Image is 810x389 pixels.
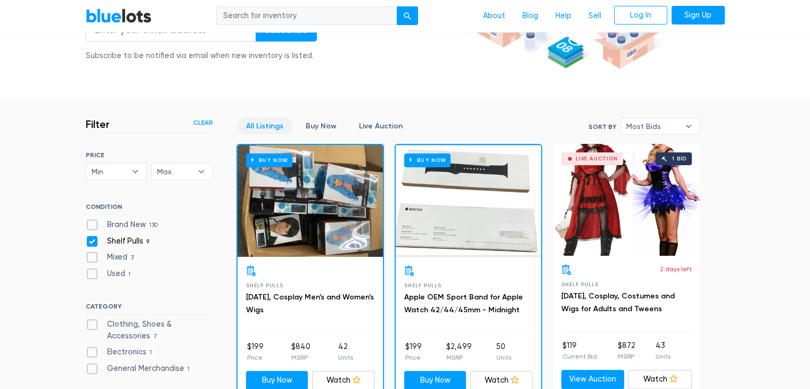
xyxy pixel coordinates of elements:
label: Shelf Pulls [86,236,153,247]
label: Brand New [86,219,161,231]
a: [DATE], Cosplay, Costumes and Wigs for Adults and Tweens [561,291,675,313]
span: 1 [125,270,134,279]
span: Min [92,164,127,180]
li: $119 [562,340,597,361]
p: Price [247,353,264,362]
li: 42 [338,341,353,362]
h6: CATEGORY [86,303,213,314]
a: Buy Now [396,145,541,257]
span: Max [157,164,192,180]
a: Live Auction [350,118,412,134]
p: Current Bid [562,352,597,361]
a: Buy Now [238,145,383,257]
li: 43 [656,340,670,361]
p: MSRP [617,352,635,361]
span: 1 [146,349,156,357]
h3: Filter [86,118,110,131]
label: Used [86,268,134,280]
a: Sign Up [672,6,725,25]
label: Electronics [86,346,156,358]
li: $2,499 [446,341,472,362]
span: Shelf Pulls [404,282,441,288]
label: Mixed [86,252,137,263]
b: ▾ [190,164,212,180]
a: Buy Now [297,118,346,134]
span: 3 [127,254,137,263]
p: Price [405,353,422,362]
a: View Auction [561,370,625,389]
div: Live Auction [576,156,618,161]
li: $872 [617,340,635,361]
label: Sort By [588,122,616,132]
li: $199 [247,341,264,362]
span: 130 [146,221,161,230]
a: Sell [580,6,610,26]
div: Subscribe to be notified via email when new inventory is listed. [86,50,317,62]
a: All Listings [237,118,292,134]
a: About [474,6,514,26]
a: Clear [193,118,213,127]
li: 50 [496,341,511,362]
a: Help [547,6,580,26]
a: Watch [628,370,692,389]
li: $199 [405,341,422,362]
a: Blog [514,6,547,26]
p: Units [338,353,353,362]
p: 2 days left [660,264,692,274]
span: 1 [184,365,193,374]
li: $840 [291,341,310,362]
label: Clothing, Shoes & Accessories [86,319,213,342]
span: 7 [150,333,161,341]
a: Apple OEM Sport Band for Apple Watch 42/44/45mm - Midnight [404,293,523,314]
p: MSRP [291,353,310,362]
p: Units [656,352,670,361]
a: [DATE], Cosplay Men's and Women's Wigs [246,293,374,314]
b: ▾ [677,118,700,134]
b: ▾ [124,164,146,180]
div: 1 bid [672,156,686,161]
p: Units [496,353,511,362]
span: Most Bids [626,118,680,134]
a: BlueLots [86,8,152,23]
input: Search for inventory [216,6,397,26]
span: 9 [143,238,153,246]
h6: CONDITION [86,203,213,215]
h6: Buy Now [404,153,451,167]
h6: PRICE [86,151,213,159]
p: MSRP [446,353,472,362]
label: General Merchandise [86,363,193,375]
span: Shelf Pulls [246,282,283,288]
h6: Buy Now [246,153,292,167]
a: Log In [614,6,667,25]
a: Live Auction 1 bid [553,144,700,256]
span: Shelf Pulls [561,281,599,287]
